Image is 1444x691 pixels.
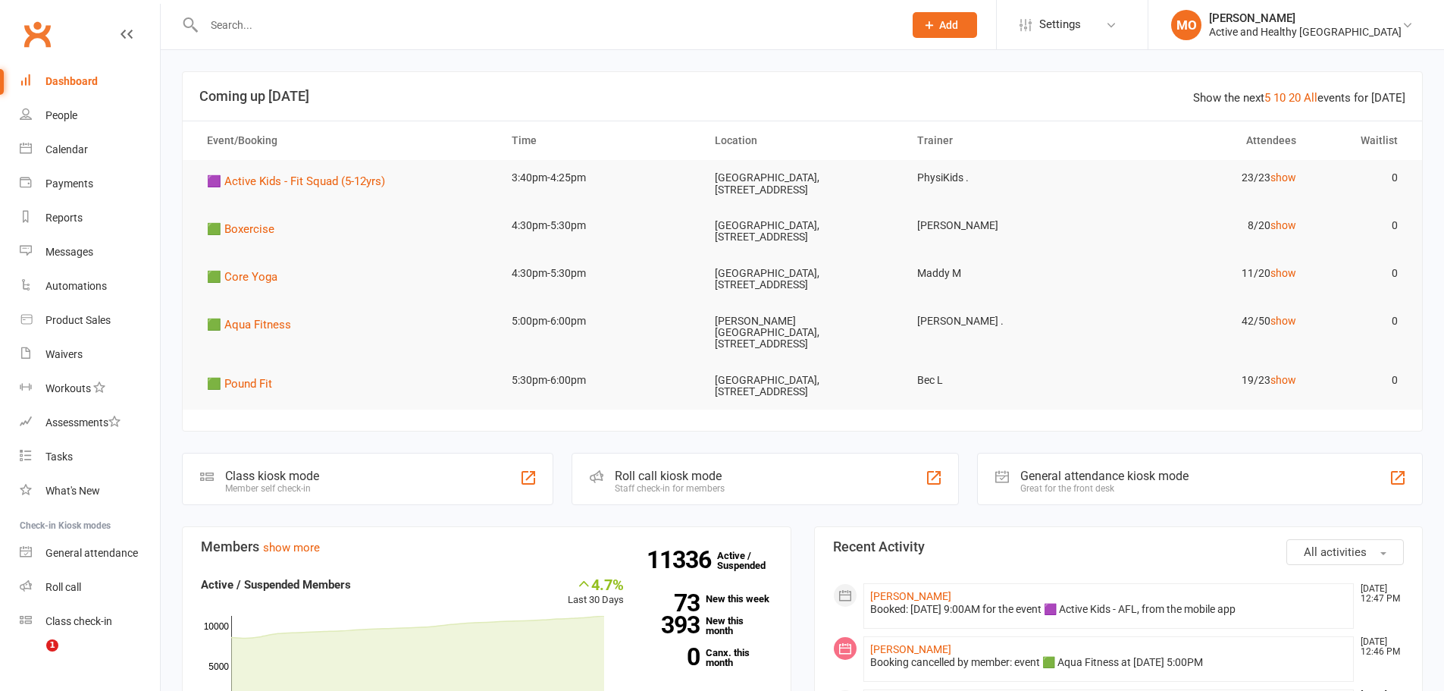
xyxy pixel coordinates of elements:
[904,208,1107,243] td: [PERSON_NAME]
[1286,539,1404,565] button: All activities
[647,616,772,636] a: 393New this month
[1020,483,1189,494] div: Great for the front desk
[1310,121,1411,160] th: Waitlist
[45,109,77,121] div: People
[225,483,319,494] div: Member self check-in
[904,121,1107,160] th: Trainer
[1310,363,1411,398] td: 0
[199,89,1405,104] h3: Coming up [DATE]
[1209,11,1402,25] div: [PERSON_NAME]
[498,303,701,339] td: 5:00pm-6:00pm
[20,201,160,235] a: Reports
[498,208,701,243] td: 4:30pm-5:30pm
[647,592,700,614] strong: 73
[20,440,160,474] a: Tasks
[193,121,498,160] th: Event/Booking
[1310,303,1411,339] td: 0
[1353,637,1403,657] time: [DATE] 12:46 PM
[904,363,1107,398] td: Bec L
[1107,303,1310,339] td: 42/50
[870,643,951,655] a: [PERSON_NAME]
[207,316,302,334] button: 🟩 Aqua Fitness
[647,648,772,667] a: 0Canx. this month
[45,615,112,627] div: Class check-in
[199,14,893,36] input: Search...
[45,547,138,559] div: General attendance
[45,581,81,593] div: Roll call
[1304,545,1367,559] span: All activities
[45,280,107,292] div: Automations
[701,363,904,410] td: [GEOGRAPHIC_DATA], [STREET_ADDRESS]
[904,160,1107,196] td: PhysiKids .
[20,269,160,303] a: Automations
[904,256,1107,291] td: Maddy M
[701,303,904,363] td: [PERSON_NAME][GEOGRAPHIC_DATA], [STREET_ADDRESS]
[1270,171,1296,184] a: show
[45,177,93,190] div: Payments
[207,318,291,331] span: 🟩 Aqua Fitness
[1310,208,1411,243] td: 0
[45,314,111,326] div: Product Sales
[45,75,98,87] div: Dashboard
[1270,315,1296,327] a: show
[207,268,288,286] button: 🟩 Core Yoga
[1270,219,1296,231] a: show
[45,451,73,463] div: Tasks
[45,348,83,360] div: Waivers
[1264,91,1270,105] a: 5
[1020,469,1189,483] div: General attendance kiosk mode
[207,222,274,236] span: 🟩 Boxercise
[701,256,904,303] td: [GEOGRAPHIC_DATA], [STREET_ADDRESS]
[1289,91,1301,105] a: 20
[870,590,951,602] a: [PERSON_NAME]
[1310,256,1411,291] td: 0
[904,303,1107,339] td: [PERSON_NAME] .
[939,19,958,31] span: Add
[1353,584,1403,604] time: [DATE] 12:47 PM
[870,656,1348,669] div: Booking cancelled by member: event 🟩 Aqua Fitness at [DATE] 5:00PM
[1107,160,1310,196] td: 23/23
[1310,160,1411,196] td: 0
[615,483,725,494] div: Staff check-in for members
[498,121,701,160] th: Time
[647,614,700,636] strong: 393
[1270,267,1296,279] a: show
[20,536,160,570] a: General attendance kiosk mode
[870,603,1348,616] div: Booked: [DATE] 9:00AM for the event 🟪 Active Kids - AFL, from the mobile app
[20,99,160,133] a: People
[717,539,784,582] a: 11336Active / Suspended
[568,576,624,592] div: 4.7%
[207,377,272,391] span: 🟩 Pound Fit
[647,548,717,571] strong: 11336
[45,416,121,429] div: Assessments
[20,64,160,99] a: Dashboard
[1193,89,1405,107] div: Show the next events for [DATE]
[498,256,701,291] td: 4:30pm-5:30pm
[1107,363,1310,398] td: 19/23
[225,469,319,483] div: Class kiosk mode
[45,485,100,497] div: What's New
[1171,10,1201,40] div: MO
[1273,91,1286,105] a: 10
[207,172,396,190] button: 🟪 Active Kids - Fit Squad (5-12yrs)
[498,160,701,196] td: 3:40pm-4:25pm
[45,382,91,394] div: Workouts
[18,15,56,53] a: Clubworx
[263,541,320,554] a: show more
[201,578,351,592] strong: Active / Suspended Members
[647,594,772,604] a: 73New this week
[1107,121,1310,160] th: Attendees
[1209,25,1402,39] div: Active and Healthy [GEOGRAPHIC_DATA]
[701,121,904,160] th: Location
[701,160,904,208] td: [GEOGRAPHIC_DATA], [STREET_ADDRESS]
[20,235,160,269] a: Messages
[913,12,977,38] button: Add
[20,406,160,440] a: Assessments
[45,246,93,258] div: Messages
[20,474,160,508] a: What's New
[498,363,701,398] td: 5:30pm-6:00pm
[1107,256,1310,291] td: 11/20
[20,167,160,201] a: Payments
[1107,208,1310,243] td: 8/20
[615,469,725,483] div: Roll call kiosk mode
